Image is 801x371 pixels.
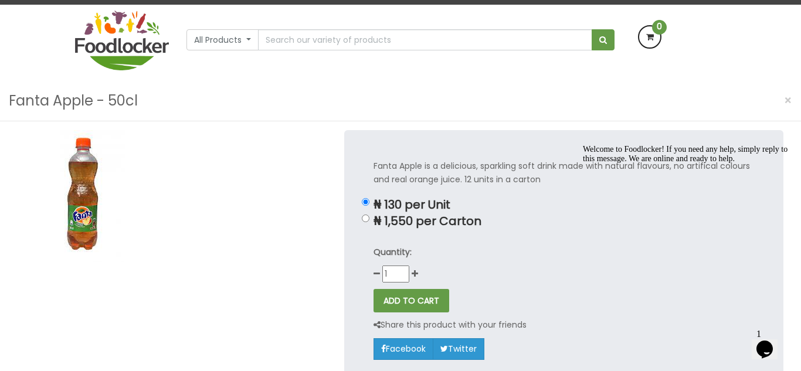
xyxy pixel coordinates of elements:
p: ₦ 130 per Unit [374,198,754,212]
iframe: chat widget [578,140,789,318]
input: Search our variety of products [258,29,592,50]
strong: Quantity: [374,246,412,258]
a: Twitter [433,338,484,359]
input: ₦ 1,550 per Carton [362,215,369,222]
a: Facebook [374,338,433,359]
button: ADD TO CART [374,289,449,312]
span: Welcome to Foodlocker! If you need any help, simply reply to this message. We are online and read... [5,5,209,23]
span: 0 [652,20,667,35]
img: Fanta Apple - 50cl [18,130,150,262]
img: FoodLocker [75,11,169,70]
p: ₦ 1,550 per Carton [374,215,754,228]
div: Welcome to Foodlocker! If you need any help, simply reply to this message. We are online and read... [5,5,216,23]
p: Share this product with your friends [374,318,527,332]
button: Close [778,89,798,113]
button: All Products [186,29,259,50]
span: × [784,92,792,109]
h3: Fanta Apple - 50cl [9,90,138,112]
p: Fanta Apple is a delicious, sparkling soft drink made with natural flavours, no artifical colours... [374,159,754,186]
iframe: chat widget [752,324,789,359]
input: ₦ 130 per Unit [362,198,369,206]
